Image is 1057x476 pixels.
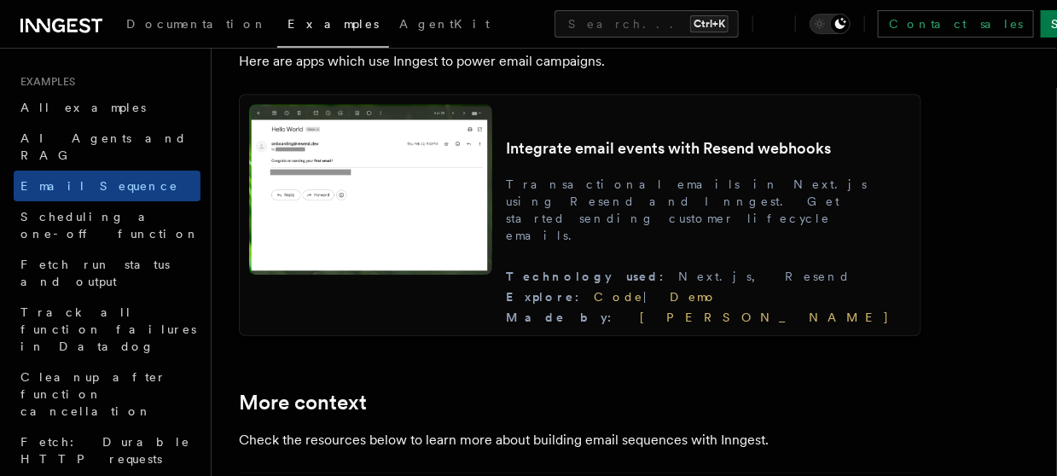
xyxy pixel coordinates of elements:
a: Scheduling a one-off function [14,201,200,249]
a: Examples [277,5,389,48]
img: Integrate email events with Resend webhooks [249,104,492,275]
p: Here are apps which use Inngest to power email campaigns. [239,49,921,73]
span: AgentKit [399,17,490,31]
span: Examples [287,17,379,31]
a: All examples [14,92,200,123]
span: Fetch run status and output [20,258,170,288]
h3: Integrate email events with Resend webhooks [506,138,911,159]
a: Track all function failures in Datadog [14,297,200,362]
span: AI Agents and RAG [20,131,187,162]
a: Email Sequence [14,171,200,201]
div: Next.js, Resend [506,268,911,285]
span: Cleanup after function cancellation [20,370,166,418]
span: Documentation [126,17,267,31]
p: Transactional emails in Next.js using Resend and Inngest. Get started sending customer lifecycle ... [506,176,911,244]
a: [PERSON_NAME] [626,311,890,324]
a: Fetch run status and output [14,249,200,297]
span: Scheduling a one-off function [20,210,200,241]
button: Search...Ctrl+K [555,10,739,38]
a: AgentKit [389,5,500,46]
div: | [506,288,911,305]
kbd: Ctrl+K [690,15,729,32]
span: Explore : [506,290,594,304]
span: Fetch: Durable HTTP requests [20,435,190,466]
button: Toggle dark mode [810,14,851,34]
span: Technology used : [506,270,678,283]
a: Fetch: Durable HTTP requests [14,427,200,474]
a: Code [594,290,643,304]
a: More context [239,391,367,415]
span: Email Sequence [20,179,178,193]
span: All examples [20,101,146,114]
a: Cleanup after function cancellation [14,362,200,427]
a: Documentation [116,5,277,46]
span: Examples [14,75,75,89]
a: Demo [670,290,717,304]
span: Track all function failures in Datadog [20,305,196,353]
a: Contact sales [878,10,1034,38]
span: Made by : [506,311,626,324]
a: AI Agents and RAG [14,123,200,171]
p: Check the resources below to learn more about building email sequences with Inngest. [239,428,921,452]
